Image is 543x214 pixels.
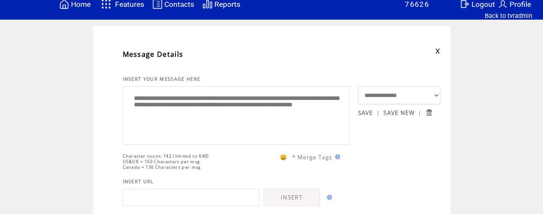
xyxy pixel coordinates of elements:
[425,108,433,117] input: Submit
[264,189,320,206] a: INSERT
[123,153,209,159] span: Character count: 142 (limited to 640)
[377,109,380,117] span: |
[280,153,288,161] span: 😀
[292,153,332,161] span: * Merge Tags
[123,159,200,164] span: US&UK = 160 Characters per msg
[123,179,154,185] span: INSERT URL
[332,154,340,159] img: help.gif
[123,50,184,59] span: Message Details
[123,164,201,170] span: Canada = 136 Characters per msg
[418,109,421,117] span: |
[485,12,532,20] a: Back to tvradmin
[358,109,373,117] a: SAVE
[123,76,201,82] span: INSERT YOUR MESSAGE HERE
[324,195,332,200] img: help.gif
[383,109,415,117] a: SAVE NEW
